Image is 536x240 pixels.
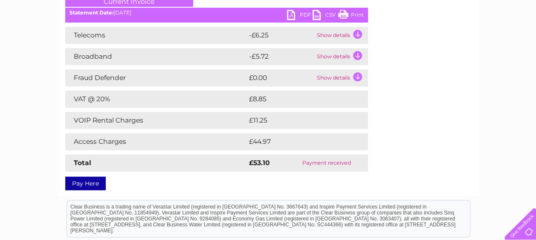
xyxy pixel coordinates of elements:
td: Payment received [286,154,368,171]
td: -£5.72 [247,48,315,65]
a: Print [338,10,364,22]
td: VAT @ 20% [65,91,247,108]
a: Pay Here [65,177,106,190]
a: 0333 014 3131 [375,4,434,15]
td: £11.25 [247,112,349,129]
td: Broadband [65,48,247,65]
td: Telecoms [65,27,247,44]
td: Access Charges [65,133,247,150]
div: [DATE] [65,10,368,16]
a: Blog [462,36,474,43]
a: Water [386,36,402,43]
a: Contact [479,36,500,43]
td: Show details [315,48,368,65]
td: Fraud Defender [65,69,247,86]
td: -£6.25 [247,27,315,44]
strong: Total [74,159,91,167]
a: PDF [287,10,313,22]
a: Log out [508,36,528,43]
td: £8.85 [247,91,348,108]
td: Show details [315,69,368,86]
td: £0.00 [247,69,315,86]
div: Clear Business is a trading name of Verastar Limited (registered in [GEOGRAPHIC_DATA] No. 3667643... [67,5,470,41]
img: logo.png [19,22,62,48]
a: Telecoms [431,36,457,43]
td: VOIP Rental Charges [65,112,247,129]
strong: £53.10 [249,159,270,167]
td: £44.97 [247,133,351,150]
a: Energy [407,36,426,43]
td: Show details [315,27,368,44]
a: CSV [313,10,338,22]
b: Statement Date: [70,9,113,16]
